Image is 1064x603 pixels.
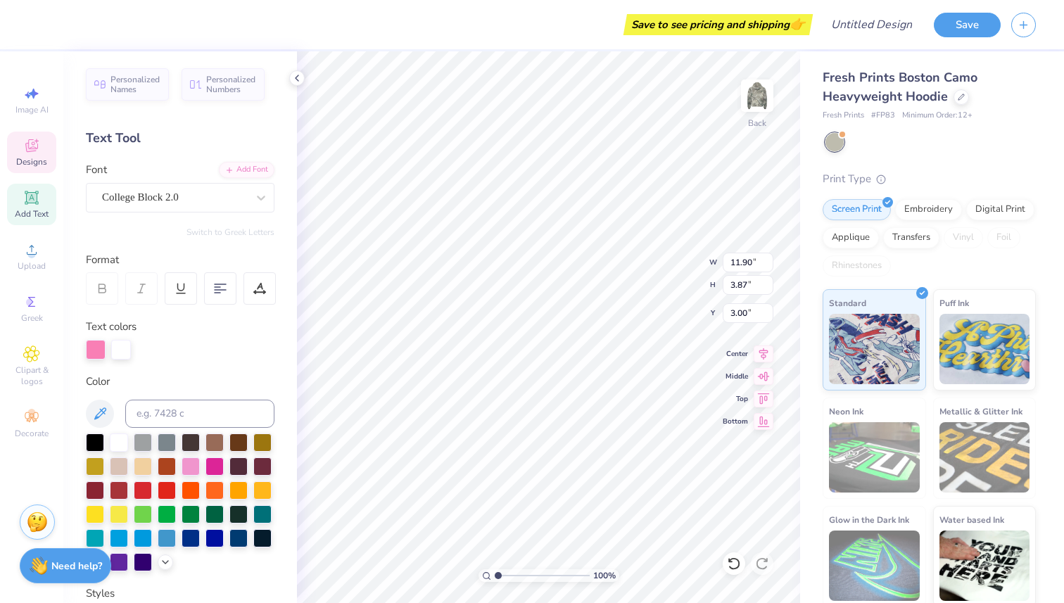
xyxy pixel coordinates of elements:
img: Neon Ink [829,422,920,493]
span: Greek [21,312,43,324]
div: Color [86,374,274,390]
div: Save to see pricing and shipping [627,14,809,35]
strong: Need help? [51,559,102,573]
span: 👉 [790,15,805,32]
span: Glow in the Dark Ink [829,512,909,527]
span: Standard [829,296,866,310]
div: Styles [86,585,274,602]
span: Personalized Names [110,75,160,94]
span: Water based Ink [939,512,1004,527]
span: Personalized Numbers [206,75,256,94]
input: e.g. 7428 c [125,400,274,428]
span: Neon Ink [829,404,863,419]
div: Screen Print [823,199,891,220]
div: Foil [987,227,1020,248]
span: Fresh Prints [823,110,864,122]
label: Font [86,162,107,178]
span: Decorate [15,428,49,439]
img: Puff Ink [939,314,1030,384]
span: Top [723,394,748,404]
span: Middle [723,372,748,381]
span: Puff Ink [939,296,969,310]
div: Rhinestones [823,255,891,277]
button: Switch to Greek Letters [186,227,274,238]
span: Bottom [723,417,748,426]
span: Metallic & Glitter Ink [939,404,1022,419]
img: Metallic & Glitter Ink [939,422,1030,493]
div: Back [748,117,766,129]
label: Text colors [86,319,137,335]
div: Format [86,252,276,268]
span: Clipart & logos [7,364,56,387]
input: Untitled Design [820,11,923,39]
span: Minimum Order: 12 + [902,110,973,122]
div: Print Type [823,171,1036,187]
span: 100 % [593,569,616,582]
span: Add Text [15,208,49,220]
div: Add Font [219,162,274,178]
div: Embroidery [895,199,962,220]
span: # FP83 [871,110,895,122]
img: Glow in the Dark Ink [829,531,920,601]
img: Standard [829,314,920,384]
span: Fresh Prints Boston Camo Heavyweight Hoodie [823,69,977,105]
div: Text Tool [86,129,274,148]
span: Upload [18,260,46,272]
img: Water based Ink [939,531,1030,601]
span: Center [723,349,748,359]
div: Digital Print [966,199,1034,220]
span: Image AI [15,104,49,115]
button: Save [934,13,1001,37]
span: Designs [16,156,47,167]
div: Applique [823,227,879,248]
div: Vinyl [944,227,983,248]
div: Transfers [883,227,939,248]
img: Back [743,82,771,110]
